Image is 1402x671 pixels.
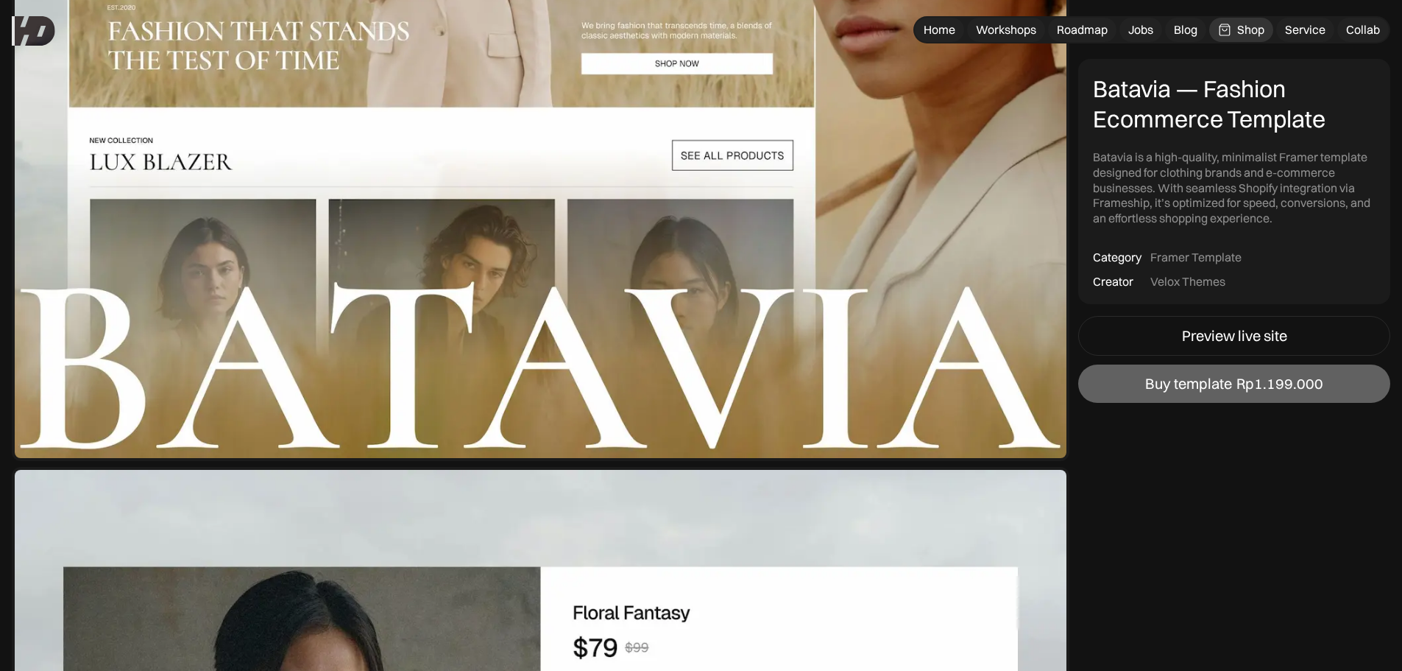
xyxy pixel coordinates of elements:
a: Shop [1209,18,1273,42]
div: Service [1285,22,1325,38]
div: Buy template [1145,375,1232,393]
div: Shop [1237,22,1264,38]
a: Buy templateRp1.199.000 [1078,365,1390,403]
div: Roadmap [1057,22,1108,38]
div: Home [924,22,955,38]
a: Roadmap [1048,18,1116,42]
a: Home [915,18,964,42]
div: Framer Template [1150,250,1242,265]
a: Jobs [1119,18,1162,42]
div: Collab [1346,22,1380,38]
a: Preview live site [1078,316,1390,356]
div: Workshops [976,22,1036,38]
div: Batavia — Fashion Ecommerce Template [1093,74,1376,135]
div: Creator [1093,274,1133,289]
div: Blog [1174,22,1197,38]
a: Blog [1165,18,1206,42]
a: Service [1276,18,1334,42]
div: Velox Themes [1150,274,1225,289]
div: Rp1.199.000 [1236,375,1323,393]
div: Category [1093,250,1141,265]
div: Preview live site [1182,327,1287,345]
div: Batavia is a high-quality, minimalist Framer template designed for clothing brands and e-commerce... [1093,150,1376,226]
a: Collab [1337,18,1389,42]
div: Jobs [1128,22,1153,38]
a: Workshops [967,18,1045,42]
